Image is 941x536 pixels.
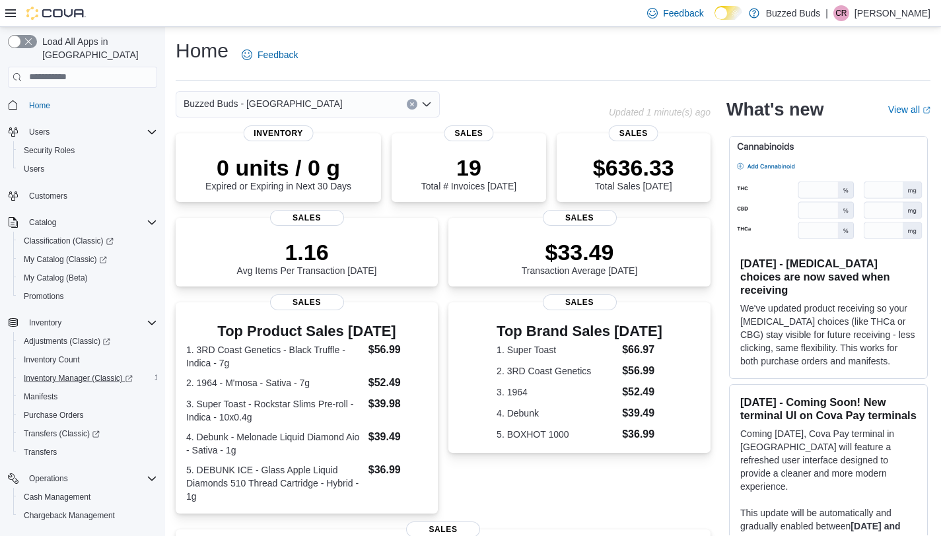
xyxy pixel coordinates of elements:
a: Adjustments (Classic) [18,333,116,349]
a: Cash Management [18,489,96,505]
a: Transfers [18,444,62,460]
dd: $36.99 [622,426,662,442]
span: Chargeback Management [18,508,157,523]
span: My Catalog (Classic) [24,254,107,265]
dt: 1. 3RD Coast Genetics - Black Truffle - Indica - 7g [186,343,363,370]
dt: 1. Super Toast [497,343,617,356]
a: Classification (Classic) [13,232,162,250]
p: Updated 1 minute(s) ago [609,107,711,117]
p: [PERSON_NAME] [854,5,930,21]
span: Home [29,100,50,111]
span: Promotions [18,288,157,304]
div: Avg Items Per Transaction [DATE] [237,239,377,276]
span: Sales [270,294,344,310]
button: Inventory Count [13,351,162,369]
dt: 4. Debunk [497,407,617,420]
p: We've updated product receiving so your [MEDICAL_DATA] choices (like THCa or CBG) stay visible fo... [740,302,917,368]
img: Cova [26,7,86,20]
a: Purchase Orders [18,407,89,423]
button: Security Roles [13,141,162,160]
span: Security Roles [18,143,157,158]
div: Total Sales [DATE] [593,154,674,191]
dt: 5. BOXHOT 1000 [497,428,617,441]
a: Home [24,98,55,114]
p: Coming [DATE], Cova Pay terminal in [GEOGRAPHIC_DATA] will feature a refreshed user interface des... [740,427,917,493]
button: Catalog [24,215,61,230]
div: Total # Invoices [DATE] [421,154,516,191]
a: Manifests [18,389,63,405]
span: My Catalog (Classic) [18,251,157,267]
h3: [DATE] - [MEDICAL_DATA] choices are now saved when receiving [740,257,917,296]
span: Inventory Count [24,354,80,365]
span: Adjustments (Classic) [18,333,157,349]
a: Feedback [236,42,303,68]
span: Transfers [24,447,57,457]
span: Feedback [258,48,298,61]
span: Purchase Orders [18,407,157,423]
p: $636.33 [593,154,674,181]
dd: $52.49 [622,384,662,400]
span: Users [24,124,157,140]
dt: 3. 1964 [497,385,617,399]
span: Adjustments (Classic) [24,336,110,347]
span: Catalog [24,215,157,230]
a: Customers [24,188,73,204]
button: Promotions [13,287,162,306]
button: Users [24,124,55,140]
button: Inventory [24,315,67,331]
span: Inventory [243,125,314,141]
button: Home [3,96,162,115]
span: Load All Apps in [GEOGRAPHIC_DATA] [37,35,157,61]
button: Open list of options [421,99,432,110]
h2: What's new [726,99,823,120]
span: Classification (Classic) [24,236,114,246]
dd: $39.49 [368,429,427,445]
span: Customers [29,191,67,201]
span: Transfers (Classic) [18,426,157,442]
span: Promotions [24,291,64,302]
span: My Catalog (Beta) [24,273,88,283]
span: CR [835,5,847,21]
dd: $39.49 [622,405,662,421]
dt: 5. DEBUNK ICE - Glass Apple Liquid Diamonds 510 Thread Cartridge - Hybrid - 1g [186,463,363,503]
svg: External link [923,106,930,114]
span: Users [29,127,50,137]
h3: Top Product Sales [DATE] [186,323,427,339]
span: Users [24,164,44,174]
span: Inventory [29,318,61,328]
span: Operations [29,473,68,484]
a: Users [18,161,50,177]
span: Users [18,161,157,177]
span: My Catalog (Beta) [18,270,157,286]
span: Sales [543,210,617,226]
dd: $66.97 [622,342,662,358]
span: Customers [24,187,157,204]
a: My Catalog (Classic) [13,250,162,269]
button: Users [13,160,162,178]
span: Sales [444,125,493,141]
input: Dark Mode [714,6,742,20]
button: Catalog [3,213,162,232]
span: Cash Management [24,492,90,502]
dd: $39.98 [368,396,427,412]
a: Classification (Classic) [18,233,119,249]
span: Manifests [24,391,57,402]
a: View allExternal link [888,104,930,115]
dd: $52.49 [368,375,427,391]
button: Manifests [13,387,162,406]
span: Home [24,97,157,114]
span: Sales [609,125,658,141]
p: 19 [421,154,516,181]
p: 1.16 [237,239,377,265]
button: Chargeback Management [13,506,162,525]
span: Inventory Manager (Classic) [24,373,133,384]
span: Sales [543,294,617,310]
span: Inventory Manager (Classic) [18,370,157,386]
button: Customers [3,186,162,205]
button: Operations [24,471,73,486]
h1: Home [176,38,228,64]
button: My Catalog (Beta) [13,269,162,287]
a: Inventory Manager (Classic) [18,370,138,386]
button: Users [3,123,162,141]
